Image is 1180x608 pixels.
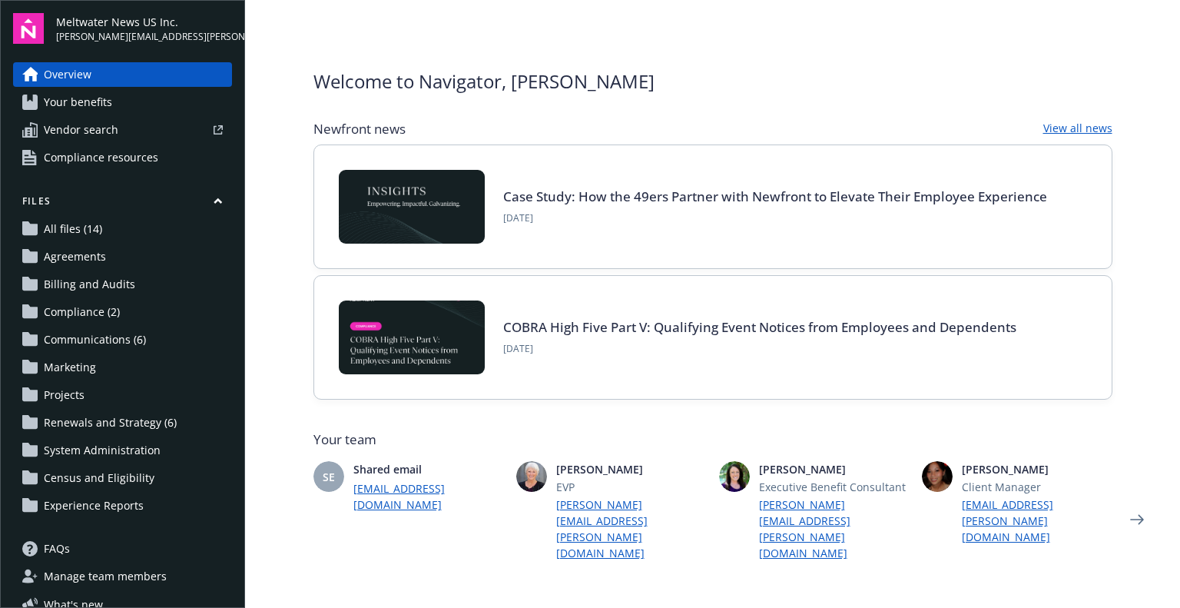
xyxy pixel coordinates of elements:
[759,479,910,495] span: Executive Benefit Consultant
[1125,507,1149,532] a: Next
[13,438,232,463] a: System Administration
[353,480,504,513] a: [EMAIL_ADDRESS][DOMAIN_NAME]
[922,461,953,492] img: photo
[13,62,232,87] a: Overview
[44,438,161,463] span: System Administration
[313,68,655,95] span: Welcome to Navigator , [PERSON_NAME]
[13,217,232,241] a: All files (14)
[13,13,44,44] img: navigator-logo.svg
[1043,120,1112,138] a: View all news
[44,355,96,380] span: Marketing
[13,145,232,170] a: Compliance resources
[44,62,91,87] span: Overview
[13,383,232,407] a: Projects
[759,461,910,477] span: [PERSON_NAME]
[13,300,232,324] a: Compliance (2)
[516,461,547,492] img: photo
[503,342,1016,356] span: [DATE]
[56,13,232,44] button: Meltwater News US Inc.[PERSON_NAME][EMAIL_ADDRESS][PERSON_NAME][DOMAIN_NAME]
[44,493,144,518] span: Experience Reports
[339,301,485,374] img: BLOG-Card Image - Compliance - COBRA High Five Pt 5 - 09-11-25.jpg
[44,383,85,407] span: Projects
[13,244,232,269] a: Agreements
[503,318,1016,336] a: COBRA High Five Part V: Qualifying Event Notices from Employees and Dependents
[13,537,232,561] a: FAQs
[353,461,504,477] span: Shared email
[13,90,232,115] a: Your benefits
[13,466,232,490] a: Census and Eligibility
[503,188,1047,205] a: Case Study: How the 49ers Partner with Newfront to Elevate Their Employee Experience
[13,493,232,518] a: Experience Reports
[556,497,707,561] a: [PERSON_NAME][EMAIL_ADDRESS][PERSON_NAME][DOMAIN_NAME]
[56,30,232,44] span: [PERSON_NAME][EMAIL_ADDRESS][PERSON_NAME][DOMAIN_NAME]
[44,537,70,561] span: FAQs
[13,272,232,297] a: Billing and Audits
[13,355,232,380] a: Marketing
[44,90,112,115] span: Your benefits
[44,466,154,490] span: Census and Eligibility
[44,300,120,324] span: Compliance (2)
[962,461,1112,477] span: [PERSON_NAME]
[313,430,1112,449] span: Your team
[44,145,158,170] span: Compliance resources
[44,410,177,435] span: Renewals and Strategy (6)
[13,118,232,142] a: Vendor search
[44,118,118,142] span: Vendor search
[44,217,102,241] span: All files (14)
[13,327,232,352] a: Communications (6)
[962,497,1112,545] a: [EMAIL_ADDRESS][PERSON_NAME][DOMAIN_NAME]
[962,479,1112,495] span: Client Manager
[556,461,707,477] span: [PERSON_NAME]
[759,497,910,561] a: [PERSON_NAME][EMAIL_ADDRESS][PERSON_NAME][DOMAIN_NAME]
[13,564,232,589] a: Manage team members
[13,194,232,214] button: Files
[56,14,232,30] span: Meltwater News US Inc.
[339,170,485,244] img: Card Image - INSIGHTS copy.png
[719,461,750,492] img: photo
[323,469,335,485] span: SE
[503,211,1047,225] span: [DATE]
[313,120,406,138] span: Newfront news
[44,564,167,589] span: Manage team members
[556,479,707,495] span: EVP
[44,244,106,269] span: Agreements
[13,410,232,435] a: Renewals and Strategy (6)
[44,327,146,352] span: Communications (6)
[44,272,135,297] span: Billing and Audits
